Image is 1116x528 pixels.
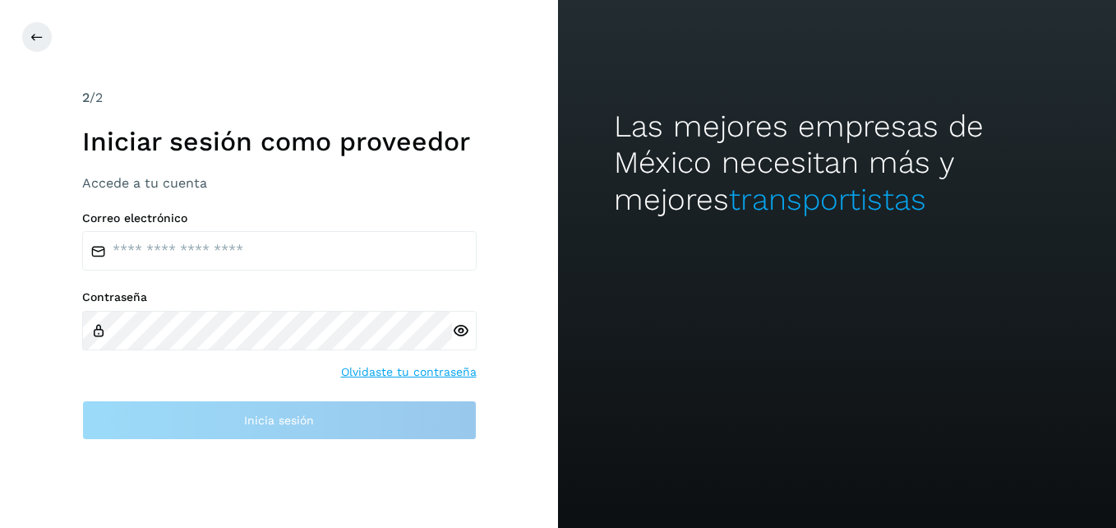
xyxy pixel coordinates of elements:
[82,126,477,157] h1: Iniciar sesión como proveedor
[82,88,477,108] div: /2
[82,211,477,225] label: Correo electrónico
[82,90,90,105] span: 2
[82,401,477,440] button: Inicia sesión
[341,364,477,381] a: Olvidaste tu contraseña
[729,182,926,217] span: transportistas
[82,290,477,304] label: Contraseña
[82,175,477,191] h3: Accede a tu cuenta
[244,415,314,426] span: Inicia sesión
[614,109,1060,218] h2: Las mejores empresas de México necesitan más y mejores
